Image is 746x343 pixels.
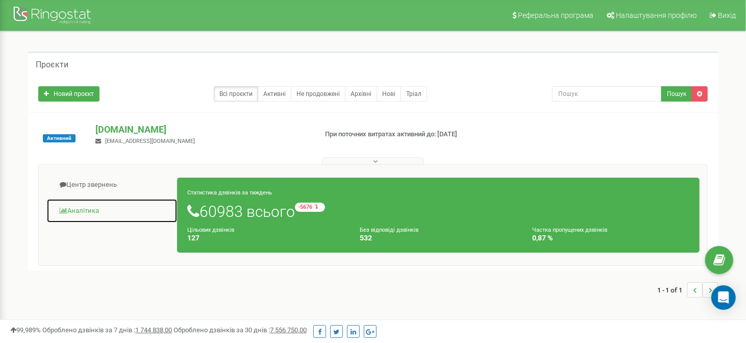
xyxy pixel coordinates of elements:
div: Open Intercom Messenger [711,285,736,310]
span: Налаштування профілю [616,11,697,19]
a: Архівні [345,86,377,102]
a: Тріал [401,86,427,102]
small: Цільових дзвінків [187,227,234,233]
p: [DOMAIN_NAME] [95,123,308,136]
h4: 127 [187,234,344,242]
button: Пошук [661,86,692,102]
span: Реферальна програма [518,11,593,19]
a: Всі проєкти [214,86,258,102]
u: 7 556 750,00 [270,326,307,334]
small: Статистика дзвінків за тиждень [187,189,272,196]
a: Активні [258,86,291,102]
span: Оброблено дзвінків за 7 днів : [42,326,172,334]
p: При поточних витратах активний до: [DATE] [325,130,481,139]
a: Нові [377,86,401,102]
h4: 0,87 % [532,234,689,242]
a: Новий проєкт [38,86,100,102]
a: Не продовжені [291,86,345,102]
a: Аналiтика [46,199,178,224]
small: Частка пропущених дзвінків [532,227,607,233]
small: -5676 [295,203,325,212]
small: Без відповіді дзвінків [360,227,418,233]
span: 99,989% [10,326,41,334]
nav: ... [657,272,718,308]
span: [EMAIL_ADDRESS][DOMAIN_NAME] [105,138,195,144]
u: 1 744 838,00 [135,326,172,334]
h1: 60983 всього [187,203,689,220]
h5: Проєкти [36,60,68,69]
input: Пошук [552,86,662,102]
span: 1 - 1 of 1 [657,282,687,298]
a: Центр звернень [46,173,178,198]
span: Оброблено дзвінків за 30 днів : [173,326,307,334]
span: Активний [43,134,76,142]
h4: 532 [360,234,517,242]
span: Вихід [718,11,736,19]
